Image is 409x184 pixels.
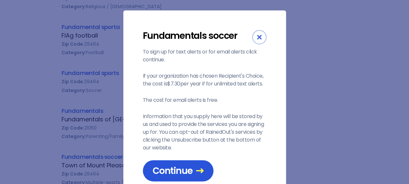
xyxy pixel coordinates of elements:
p: To sign up for text alerts or for email alerts click continue. [143,48,266,64]
span: Continue [153,165,204,176]
p: The cost for email alerts is free. [143,96,266,104]
div: Fundamentals soccer [143,30,252,41]
p: If your organization has chosen Recipient's Choice, the cost is $7.30 per year if for unlimited t... [143,72,266,88]
div: Close [252,30,266,44]
p: Information that you supply here will be stored by us and used to provide the services you are si... [143,113,266,152]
